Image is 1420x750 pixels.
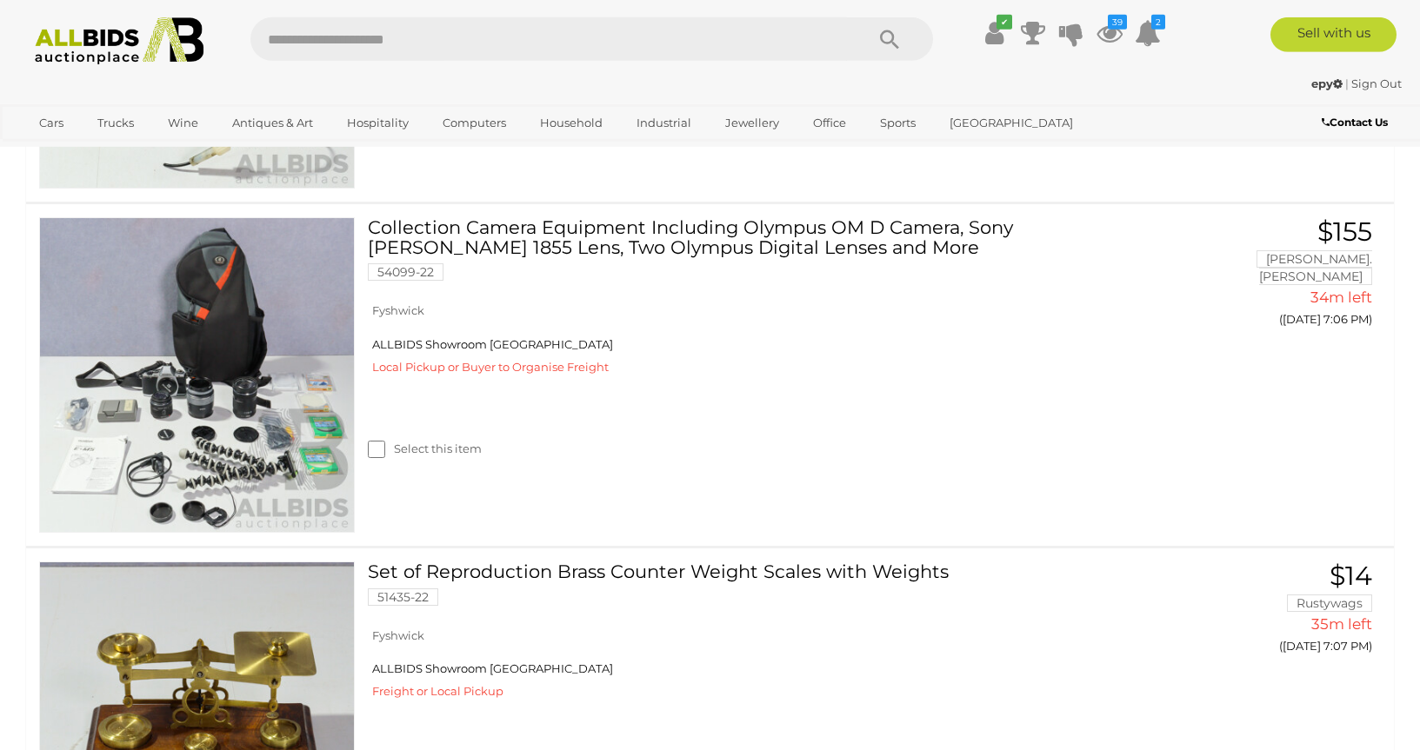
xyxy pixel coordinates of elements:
a: 2 [1135,17,1161,49]
a: Wine [157,109,210,137]
a: Set of Reproduction Brass Counter Weight Scales with Weights 51435-22 [381,561,1153,618]
a: Industrial [625,109,703,137]
a: Jewellery [714,109,790,137]
a: Sell with us [1270,17,1397,52]
a: Antiques & Art [221,109,324,137]
img: 54099-22a.jpg [40,218,354,532]
a: Hospitality [336,109,420,137]
a: ✔ [982,17,1008,49]
i: 39 [1108,15,1127,30]
div: Local Pickup or Buyer to Organise Freight [368,356,1153,377]
label: Select this item [368,441,482,457]
a: Office [802,109,857,137]
a: epy [1311,76,1345,90]
a: $155 [PERSON_NAME].[PERSON_NAME] 34m left ([DATE] 7:06 PM) [1179,217,1377,335]
span: | [1345,76,1349,90]
a: [GEOGRAPHIC_DATA] [938,109,1084,137]
a: Computers [431,109,517,137]
span: $155 [1317,216,1372,248]
a: Sports [869,109,927,137]
a: Trucks [86,109,145,137]
a: Cars [28,109,75,137]
button: Search [846,17,933,61]
strong: epy [1311,76,1343,90]
a: 39 [1097,17,1123,49]
span: $14 [1330,560,1372,592]
a: Sign Out [1351,76,1402,90]
img: Allbids.com.au [25,17,214,65]
a: Contact Us [1322,113,1392,132]
i: 2 [1151,15,1165,30]
a: $14 Rustywags 35m left ([DATE] 7:07 PM) [1179,561,1377,662]
a: Household [529,109,614,137]
b: Contact Us [1322,116,1388,129]
i: ✔ [997,15,1012,30]
a: Collection Camera Equipment Including Olympus OM D Camera, Sony [PERSON_NAME] 1855 Lens, Two Olym... [381,217,1153,294]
